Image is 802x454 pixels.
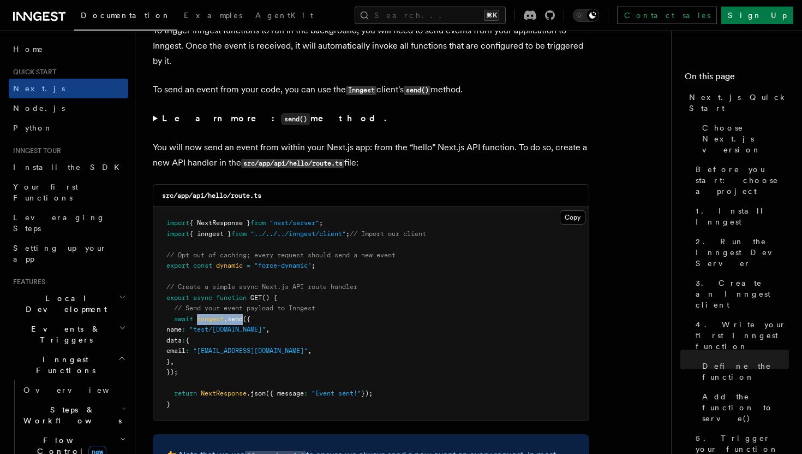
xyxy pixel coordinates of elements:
span: 2. Run the Inngest Dev Server [696,236,789,269]
code: send() [281,113,310,125]
a: 3. Create an Inngest client [691,273,789,315]
span: dynamic [216,262,243,269]
span: "Event sent!" [312,390,361,397]
h4: On this page [685,70,789,87]
span: Node.js [13,104,65,113]
a: Your first Functions [9,177,128,208]
a: AgentKit [249,3,320,30]
span: : [185,347,189,355]
span: , [170,358,174,365]
span: const [193,262,212,269]
span: // Opt out of caching; every request should send a new event [166,251,396,259]
span: .send [224,315,243,323]
span: inngest [197,315,224,323]
a: Sign Up [721,7,793,24]
span: 4. Write your first Inngest function [696,319,789,352]
span: name [166,326,182,333]
span: , [266,326,270,333]
span: await [174,315,193,323]
button: Toggle dark mode [573,9,599,22]
span: Add the function to serve() [702,391,789,424]
span: Events & Triggers [9,323,119,345]
span: } [166,400,170,408]
span: } [166,358,170,365]
span: .json [247,390,266,397]
span: from [231,230,247,238]
span: email [166,347,185,355]
span: Leveraging Steps [13,213,105,233]
button: Search...⌘K [355,7,506,24]
span: export [166,262,189,269]
span: Home [13,44,44,55]
span: // Create a simple async Next.js API route handler [166,283,357,291]
span: Python [13,123,53,132]
a: Contact sales [617,7,717,24]
a: Node.js [9,98,128,118]
a: Choose Next.js version [698,118,789,160]
span: from [250,219,266,227]
span: Steps & Workflows [19,404,122,426]
span: AgentKit [255,11,313,20]
span: "../../../inngest/client" [250,230,346,238]
span: Before you start: choose a project [696,164,789,197]
span: import [166,230,189,238]
code: src/app/api/hello/route.ts [162,192,261,199]
a: Overview [19,380,128,400]
span: Features [9,278,45,286]
span: Define the function [702,361,789,382]
code: src/app/api/hello/route.ts [241,159,344,168]
span: "test/[DOMAIN_NAME]" [189,326,266,333]
a: Home [9,39,128,59]
span: Quick start [9,68,56,76]
span: function [216,294,247,302]
span: // Import our client [350,230,426,238]
p: You will now send an event from within your Next.js app: from the “hello” Next.js API function. T... [153,140,589,171]
button: Copy [560,210,585,225]
span: Inngest Functions [9,354,118,376]
a: Python [9,118,128,138]
p: To send an event from your code, you can use the client's method. [153,82,589,98]
a: 2. Run the Inngest Dev Server [691,232,789,273]
span: Local Development [9,293,119,315]
span: ; [319,219,323,227]
span: , [308,347,312,355]
span: NextResponse [201,390,247,397]
summary: Learn more:send()method. [153,111,589,127]
span: ; [346,230,350,238]
span: Next.js Quick Start [689,92,789,114]
span: ({ message [266,390,304,397]
span: { inngest } [189,230,231,238]
span: Choose Next.js version [702,122,789,155]
a: 1. Install Inngest [691,201,789,232]
span: 1. Install Inngest [696,205,789,227]
span: : [182,326,185,333]
span: // Send your event payload to Inngest [174,304,315,312]
span: ({ [243,315,250,323]
code: Inngest [346,86,376,95]
a: Setting up your app [9,238,128,269]
span: GET [250,294,262,302]
span: = [247,262,250,269]
span: ; [312,262,315,269]
a: Examples [177,3,249,30]
span: }); [361,390,373,397]
code: send() [404,86,430,95]
span: : [182,337,185,344]
a: Next.js Quick Start [685,87,789,118]
span: () { [262,294,277,302]
a: Before you start: choose a project [691,160,789,201]
button: Events & Triggers [9,319,128,350]
strong: Learn more: method. [162,113,388,123]
button: Inngest Functions [9,350,128,380]
span: data [166,337,182,344]
kbd: ⌘K [484,10,499,21]
p: To trigger Inngest functions to run in the background, you will need to send events from your app... [153,23,589,69]
span: : [304,390,308,397]
span: Next.js [13,84,65,93]
span: Install the SDK [13,163,126,172]
a: Leveraging Steps [9,208,128,238]
button: Local Development [9,288,128,319]
a: Next.js [9,79,128,98]
span: 3. Create an Inngest client [696,278,789,310]
span: Your first Functions [13,182,78,202]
